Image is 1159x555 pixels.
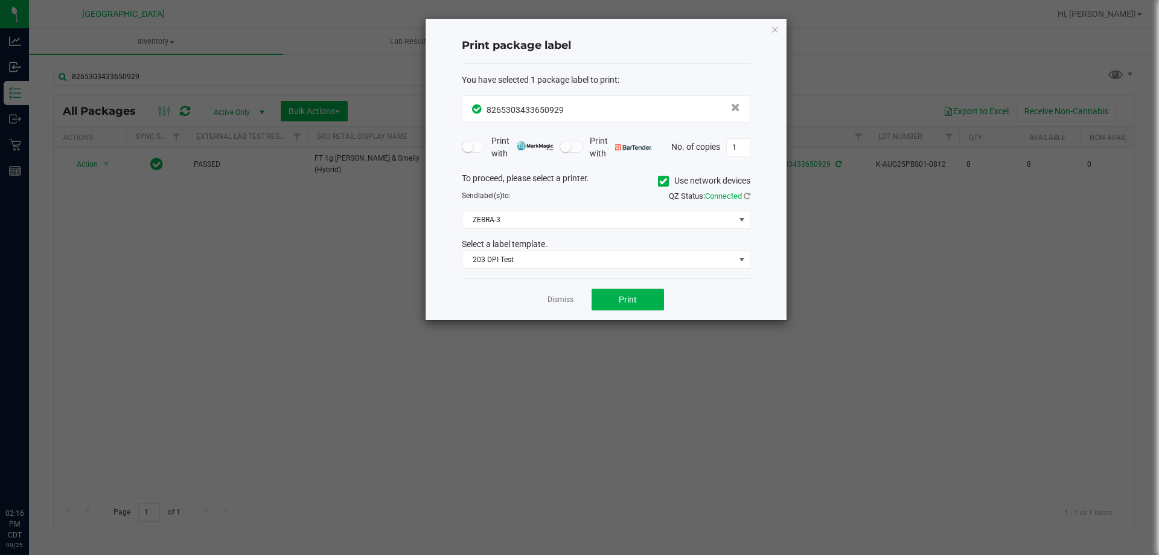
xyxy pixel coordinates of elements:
[462,251,735,268] span: 203 DPI Test
[453,238,759,251] div: Select a label template.
[548,295,573,305] a: Dismiss
[491,135,554,160] span: Print with
[487,105,564,115] span: 8265303433650929
[462,75,618,85] span: You have selected 1 package label to print
[472,103,484,115] span: In Sync
[671,141,720,151] span: No. of copies
[615,144,652,150] img: bartender.png
[478,191,502,200] span: label(s)
[462,191,511,200] span: Send to:
[462,211,735,228] span: ZEBRA-3
[705,191,742,201] span: Connected
[619,295,637,304] span: Print
[669,191,750,201] span: QZ Status:
[592,289,664,310] button: Print
[462,38,750,54] h4: Print package label
[658,175,750,187] label: Use network devices
[462,74,750,86] div: :
[12,458,48,495] iframe: Resource center
[36,457,50,471] iframe: Resource center unread badge
[590,135,652,160] span: Print with
[453,172,759,190] div: To proceed, please select a printer.
[517,141,554,150] img: mark_magic_cybra.png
